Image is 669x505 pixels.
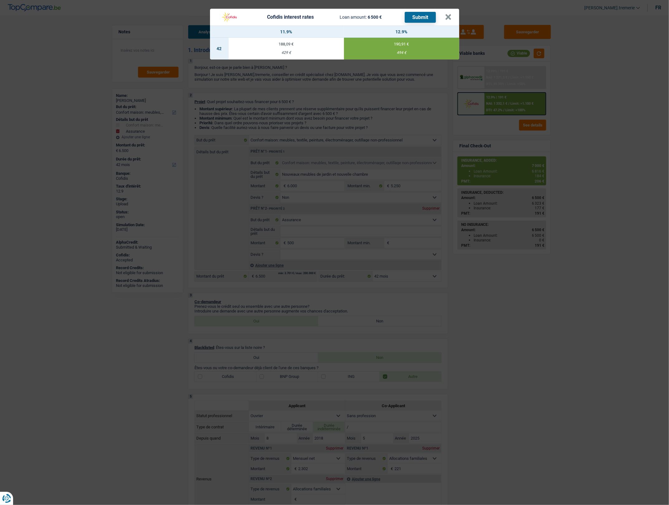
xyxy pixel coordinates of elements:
img: Cofidis [217,11,241,23]
div: Cofidis interest rates [267,15,314,20]
div: 188,09 € [229,42,344,46]
div: 190,91 € [344,42,459,46]
button: × [445,14,452,20]
td: 42 [210,38,229,60]
div: 494 € [344,51,459,55]
span: Loan amount: [340,15,367,20]
div: 429 € [229,51,344,55]
th: 11.9% [229,26,344,38]
span: 6 500 € [368,15,382,20]
th: 12.9% [344,26,459,38]
button: Submit [405,12,436,23]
